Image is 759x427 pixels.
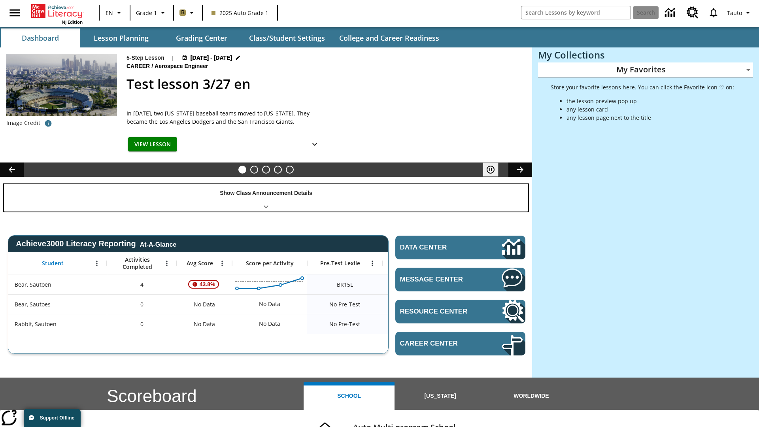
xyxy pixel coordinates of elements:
span: Grade 1 [136,9,157,17]
span: Pre-Test Lexile [320,260,360,267]
span: Support Offline [40,415,74,421]
button: Slide 3 Cars of the Future? [262,166,270,174]
span: Bear, Sautoes [15,300,51,308]
div: No Data, Bear, Sautoes [255,296,284,312]
div: My Favorites [538,62,753,77]
span: / [151,63,153,69]
span: [DATE] - [DATE] [191,54,232,62]
a: Data Center [660,2,682,24]
img: Dodgers stadium. [6,54,117,116]
span: Bear, Sautoen [15,280,51,289]
a: Data Center [395,236,525,259]
a: Home [31,3,83,19]
p: Image Credit [6,119,40,127]
span: Data Center [400,244,475,251]
button: Open Menu [161,257,173,269]
div: 0, Bear, Sautoes [107,294,177,314]
div: No Data, Rabbit, Sautoen [382,314,457,334]
button: Open Menu [216,257,228,269]
div: No Data, Bear, Sautoes [177,294,232,314]
button: Profile/Settings [724,6,756,20]
div: No Data, Rabbit, Sautoen [177,314,232,334]
span: No Data [190,316,219,332]
button: Dashboard [1,28,80,47]
button: Grading Center [162,28,241,47]
span: 0 [140,320,143,328]
li: the lesson preview pop up [566,97,734,105]
p: Show Class Announcement Details [220,189,312,197]
button: Image credit: David Sucsy/E+/Getty Images [40,116,56,130]
button: Grade: Grade 1, Select a grade [133,6,171,20]
button: Language: EN, Select a language [102,6,127,20]
span: Beginning reader 15 Lexile, Bear, Sautoen [337,280,353,289]
span: 43.8% [196,277,219,291]
h3: My Collections [538,49,753,60]
h2: Test lesson 3/27 en [126,74,523,94]
a: Message Center [395,268,525,291]
span: In 1958, two New York baseball teams moved to California. They became the Los Angeles Dodgers and... [126,109,324,126]
span: Aerospace Engineer [155,62,210,71]
span: No Data [190,296,219,312]
button: Show Details [307,137,323,152]
button: Slide 1 Test lesson 3/27 en [238,166,246,174]
span: Activities Completed [111,256,163,270]
p: 5-Step Lesson [126,54,164,62]
button: Open side menu [3,1,26,25]
div: 10 Lexile, ER, Based on the Lexile Reading measure, student is an Emerging Reader (ER) and will h... [382,274,457,294]
span: Achieve3000 Literacy Reporting [16,239,176,248]
button: Class/Student Settings [243,28,331,47]
span: B [181,8,185,17]
span: NJ Edition [62,19,83,25]
div: 4, Bear, Sautoen [107,274,177,294]
button: College and Career Readiness [333,28,446,47]
div: Home [31,2,83,25]
div: , 43.8%, Attention! This student's Average First Try Score of 43.8% is below 65%, Bear, Sautoen [177,274,232,294]
span: 0 [140,300,143,308]
button: Slide 5 Remembering Justice O'Connor [286,166,294,174]
span: Career Center [400,340,478,348]
button: Support Offline [24,409,81,427]
p: Store your favorite lessons here. You can click the Favorite icon ♡ on: [551,83,734,91]
span: Rabbit, Sautoen [15,320,57,328]
span: Tauto [727,9,742,17]
div: 0, Rabbit, Sautoen [107,314,177,334]
span: Student [42,260,64,267]
span: No Pre-Test, Bear, Sautoes [329,300,360,308]
span: Message Center [400,276,478,283]
button: Slide 2 Ask the Scientist: Furry Friends [250,166,258,174]
span: | [171,54,174,62]
a: Resource Center, Will open in new tab [682,2,703,23]
span: Resource Center [400,308,478,316]
button: Boost Class color is light brown. Change class color [176,6,200,20]
span: EN [106,9,113,17]
span: 4 [140,280,143,289]
button: [US_STATE] [395,382,485,410]
div: Pause [483,162,506,177]
div: In [DATE], two [US_STATE] baseball teams moved to [US_STATE]. They became the Los Angeles Dodgers... [126,109,324,126]
button: Open Menu [91,257,103,269]
span: No Pre-Test, Rabbit, Sautoen [329,320,360,328]
button: View Lesson [128,137,177,152]
a: Resource Center, Will open in new tab [395,300,525,323]
div: Show Class Announcement Details [4,184,528,212]
input: search field [521,6,631,19]
div: No Data, Rabbit, Sautoen [255,316,284,332]
div: At-A-Glance [140,240,176,248]
li: any lesson page next to the title [566,113,734,122]
button: Slide 4 Pre-release lesson [274,166,282,174]
span: Avg Score [187,260,213,267]
button: Lesson Planning [81,28,160,47]
button: Aug 24 - Aug 24 Choose Dates [180,54,243,62]
a: Career Center [395,332,525,355]
li: any lesson card [566,105,734,113]
button: Pause [483,162,498,177]
button: Worldwide [486,382,577,410]
button: School [304,382,395,410]
span: Score per Activity [246,260,294,267]
a: Notifications [703,2,724,23]
button: Lesson carousel, Next [508,162,532,177]
button: Open Menu [366,257,378,269]
span: Career [126,62,151,71]
span: 2025 Auto Grade 1 [211,9,268,17]
div: No Data, Bear, Sautoes [382,294,457,314]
